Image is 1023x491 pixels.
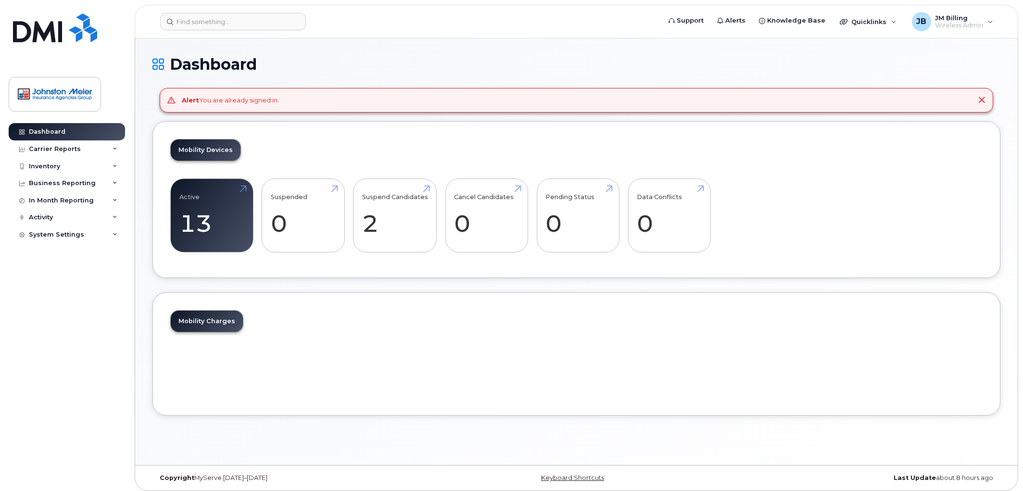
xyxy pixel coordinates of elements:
div: You are already signed in. [182,96,279,105]
a: Cancel Candidates 0 [454,184,519,247]
a: Pending Status 0 [545,184,610,247]
div: MyServe [DATE]–[DATE] [152,474,435,482]
a: Data Conflicts 0 [637,184,702,247]
strong: Copyright [160,474,194,481]
div: about 8 hours ago [718,474,1000,482]
a: Mobility Charges [171,311,243,332]
a: Suspend Candidates 2 [362,184,428,247]
strong: Last Update [894,474,936,481]
strong: Alert [182,96,199,104]
a: Suspended 0 [271,184,336,247]
a: Mobility Devices [171,139,240,161]
h1: Dashboard [152,56,1000,73]
a: Keyboard Shortcuts [541,474,604,481]
a: Active 13 [179,184,244,247]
